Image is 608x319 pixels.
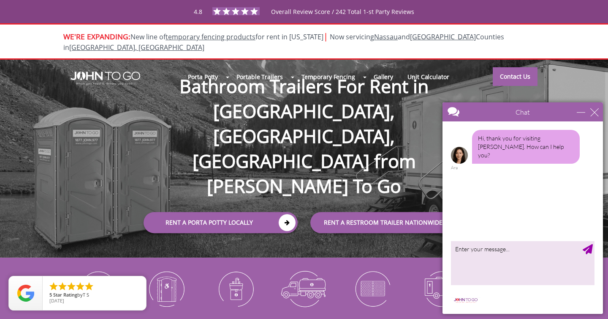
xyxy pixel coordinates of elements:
[144,212,298,233] a: Rent a Porta Potty Locally
[63,32,504,52] span: Now servicing and Counties in
[493,67,537,86] a: Contact Us
[49,292,139,298] span: by
[70,267,126,311] img: Portable-Toilets-icon_N.png
[84,281,94,291] li: 
[323,30,328,42] span: |
[437,97,608,319] iframe: Live Chat Box
[374,32,398,41] a: Nassau
[345,267,401,311] img: Temporary-Fencing-cion_N.png
[71,71,140,85] img: JOHN to go
[75,281,85,291] li: 
[413,267,470,311] img: Restroom-Trailers-icon_N.png
[181,68,225,86] a: Porta Potty
[366,68,400,86] a: Gallery
[276,267,332,311] img: Waste-Services-icon_N.png
[69,43,204,52] a: [GEOGRAPHIC_DATA], [GEOGRAPHIC_DATA]
[138,267,195,311] img: ADA-Accessible-Units-icon_N.png
[53,291,77,298] span: Star Rating
[49,297,64,304] span: [DATE]
[49,281,59,291] li: 
[271,8,414,33] span: Overall Review Score / 242 Total 1-st Party Reviews
[400,68,456,86] a: Unit Calculator
[310,212,464,233] a: rent a RESTROOM TRAILER Nationwide
[410,32,476,41] a: [GEOGRAPHIC_DATA]
[49,291,52,298] span: 5
[294,68,362,86] a: Temporary Fencing
[135,46,473,198] h1: Bathroom Trailers For Rent in [GEOGRAPHIC_DATA], [GEOGRAPHIC_DATA], [GEOGRAPHIC_DATA] from [PERSO...
[66,281,76,291] li: 
[194,8,202,16] span: 4.8
[63,32,504,52] span: New line of for rent in [US_STATE]
[229,68,290,86] a: Portable Trailers
[207,267,263,311] img: Portable-Sinks-icon_N.png
[17,285,34,302] img: Review Rating
[63,31,130,41] span: WE'RE EXPANDING:
[83,291,89,298] span: T S
[166,32,255,41] a: temporary fencing products
[57,281,68,291] li: 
